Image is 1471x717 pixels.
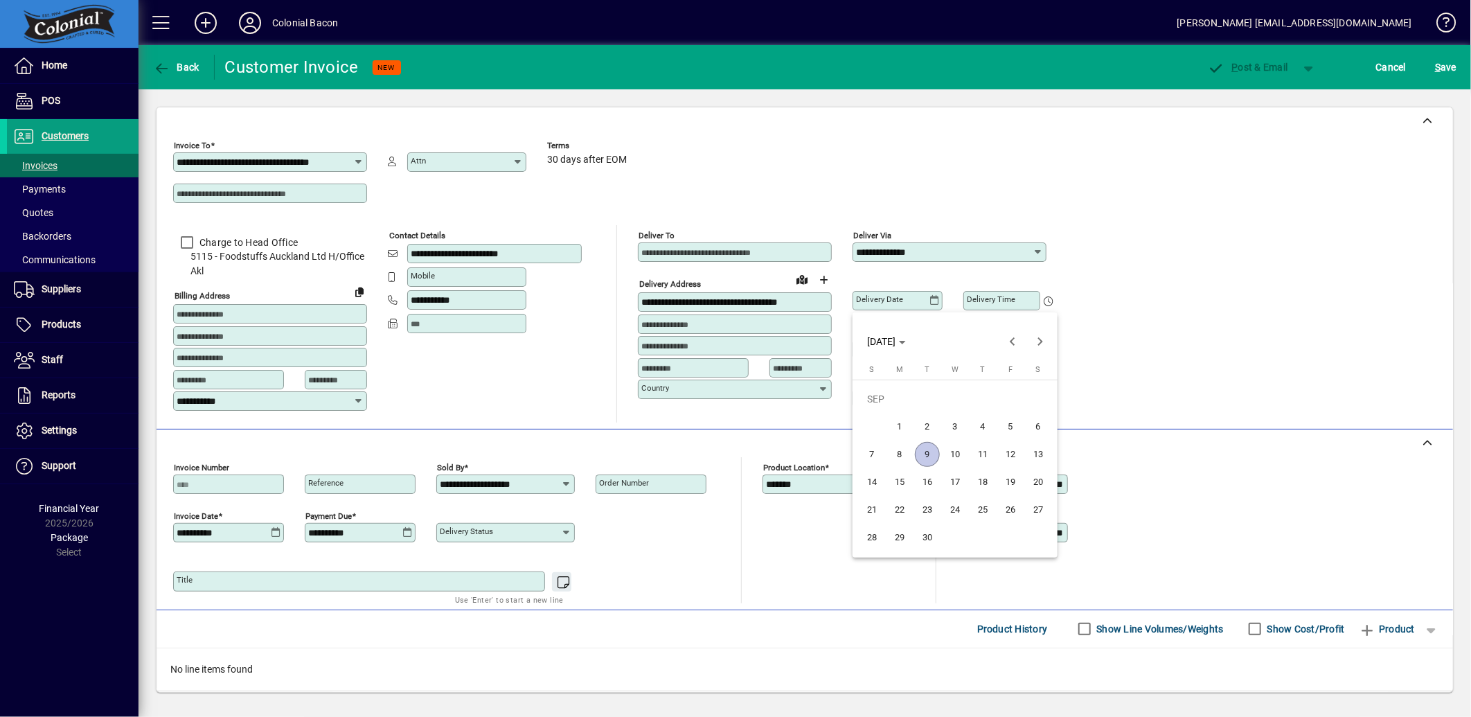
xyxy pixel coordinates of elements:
[970,414,995,439] span: 4
[1024,496,1052,524] button: Sat Sep 27 2025
[970,497,995,522] span: 25
[998,497,1023,522] span: 26
[862,329,911,354] button: Choose month and year
[859,442,884,467] span: 7
[886,496,913,524] button: Mon Sep 22 2025
[997,468,1024,496] button: Fri Sep 19 2025
[1024,441,1052,468] button: Sat Sep 13 2025
[1026,414,1051,439] span: 6
[969,496,997,524] button: Thu Sep 25 2025
[858,385,1052,413] td: SEP
[915,470,940,495] span: 16
[998,470,1023,495] span: 19
[941,413,969,441] button: Wed Sep 03 2025
[1026,497,1051,522] span: 27
[1026,328,1054,355] button: Next month
[969,468,997,496] button: Thu Sep 18 2025
[943,470,968,495] span: 17
[1024,468,1052,496] button: Sat Sep 20 2025
[858,441,886,468] button: Sun Sep 07 2025
[896,365,903,374] span: M
[1026,442,1051,467] span: 13
[997,413,1024,441] button: Fri Sep 05 2025
[915,497,940,522] span: 23
[886,468,913,496] button: Mon Sep 15 2025
[1024,413,1052,441] button: Sat Sep 06 2025
[998,414,1023,439] span: 5
[997,496,1024,524] button: Fri Sep 26 2025
[981,365,986,374] span: T
[887,470,912,495] span: 15
[858,496,886,524] button: Sun Sep 21 2025
[915,442,940,467] span: 9
[952,365,959,374] span: W
[943,442,968,467] span: 10
[1036,365,1041,374] span: S
[887,525,912,550] span: 29
[1026,470,1051,495] span: 20
[886,524,913,551] button: Mon Sep 29 2025
[887,497,912,522] span: 22
[915,525,940,550] span: 30
[970,442,995,467] span: 11
[887,414,912,439] span: 1
[867,336,895,347] span: [DATE]
[913,468,941,496] button: Tue Sep 16 2025
[858,468,886,496] button: Sun Sep 14 2025
[970,470,995,495] span: 18
[887,442,912,467] span: 8
[886,413,913,441] button: Mon Sep 01 2025
[943,414,968,439] span: 3
[969,413,997,441] button: Thu Sep 04 2025
[997,441,1024,468] button: Fri Sep 12 2025
[913,496,941,524] button: Tue Sep 23 2025
[913,524,941,551] button: Tue Sep 30 2025
[943,497,968,522] span: 24
[999,328,1026,355] button: Previous month
[859,470,884,495] span: 14
[969,441,997,468] button: Thu Sep 11 2025
[913,441,941,468] button: Tue Sep 09 2025
[941,496,969,524] button: Wed Sep 24 2025
[925,365,930,374] span: T
[913,413,941,441] button: Tue Sep 02 2025
[886,441,913,468] button: Mon Sep 08 2025
[915,414,940,439] span: 2
[859,497,884,522] span: 21
[1008,365,1013,374] span: F
[998,442,1023,467] span: 12
[858,524,886,551] button: Sun Sep 28 2025
[859,525,884,550] span: 28
[941,441,969,468] button: Wed Sep 10 2025
[870,365,875,374] span: S
[941,468,969,496] button: Wed Sep 17 2025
